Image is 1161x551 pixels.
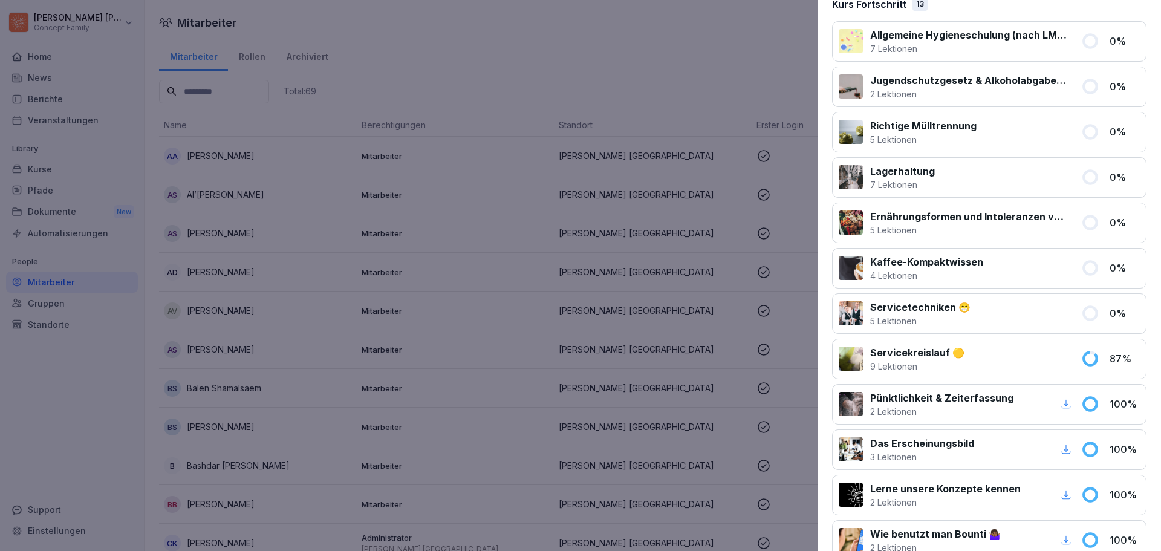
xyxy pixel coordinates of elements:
p: 5 Lektionen [870,133,977,146]
p: 100 % [1110,397,1140,411]
p: 0 % [1110,215,1140,230]
p: Richtige Mülltrennung [870,119,977,133]
p: 4 Lektionen [870,269,983,282]
p: 7 Lektionen [870,178,935,191]
p: Servicekreislauf 🟡 [870,345,964,360]
p: 5 Lektionen [870,224,1067,236]
p: 0 % [1110,79,1140,94]
p: Das Erscheinungsbild [870,436,974,451]
p: 100 % [1110,442,1140,457]
p: 9 Lektionen [870,360,964,373]
p: 100 % [1110,533,1140,547]
p: Pünktlichkeit & Zeiterfassung [870,391,1013,405]
p: Servicetechniken 😁 [870,300,971,315]
p: 3 Lektionen [870,451,974,463]
p: 7 Lektionen [870,42,1067,55]
p: 5 Lektionen [870,315,971,327]
p: 100 % [1110,487,1140,502]
p: Lerne unsere Konzepte kennen [870,481,1021,496]
p: Allgemeine Hygieneschulung (nach LMHV §4) [870,28,1067,42]
p: 2 Lektionen [870,88,1067,100]
p: 0 % [1110,261,1140,275]
p: Lagerhaltung [870,164,935,178]
p: 2 Lektionen [870,405,1013,418]
p: 0 % [1110,34,1140,48]
p: Kaffee-Kompaktwissen [870,255,983,269]
p: 87 % [1110,351,1140,366]
p: 0 % [1110,170,1140,184]
p: Wie benutzt man Bounti 🤷🏾‍♀️ [870,527,1001,541]
p: Jugendschutzgesetz & Alkoholabgabe in der Gastronomie 🧒🏽 [870,73,1067,88]
p: 0 % [1110,306,1140,321]
p: 0 % [1110,125,1140,139]
p: Ernährungsformen und Intoleranzen verstehen [870,209,1067,224]
p: 2 Lektionen [870,496,1021,509]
